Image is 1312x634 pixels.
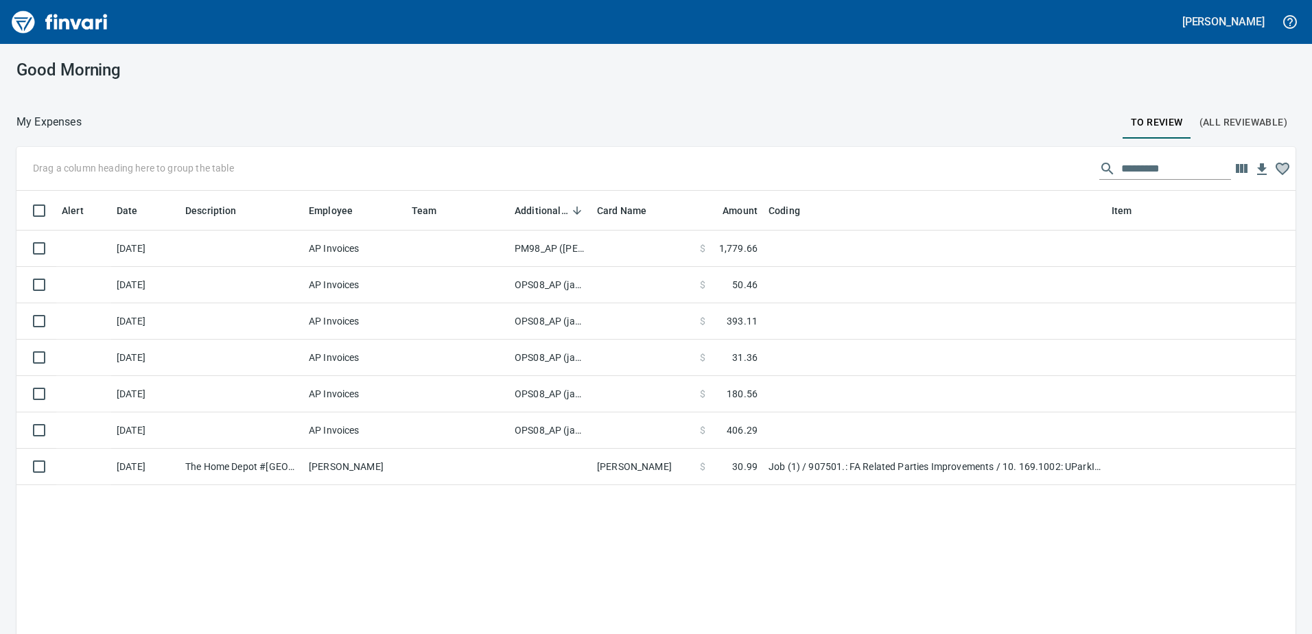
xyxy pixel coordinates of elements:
span: Team [412,202,455,219]
td: The Home Depot #[GEOGRAPHIC_DATA] [180,449,303,485]
span: Description [185,202,237,219]
button: Choose columns to display [1231,158,1252,179]
td: [DATE] [111,340,180,376]
span: Amount [705,202,758,219]
span: $ [700,423,705,437]
span: 1,779.66 [719,242,758,255]
span: Additional Reviewer [515,202,586,219]
td: AP Invoices [303,340,406,376]
span: To Review [1131,114,1183,131]
span: Employee [309,202,353,219]
td: AP Invoices [303,412,406,449]
img: Finvari [8,5,111,38]
span: Date [117,202,156,219]
span: Item [1112,202,1132,219]
span: Date [117,202,138,219]
span: Coding [769,202,800,219]
td: [DATE] [111,412,180,449]
h5: [PERSON_NAME] [1182,14,1265,29]
p: Drag a column heading here to group the table [33,161,234,175]
span: Description [185,202,255,219]
button: Column choices favorited. Click to reset to default [1272,158,1293,179]
td: [PERSON_NAME] [303,449,406,485]
td: [PERSON_NAME] [591,449,694,485]
td: OPS08_AP (janettep, samr) [509,267,591,303]
span: $ [700,242,705,255]
td: OPS08_AP (janettep, samr) [509,340,591,376]
span: 393.11 [727,314,758,328]
span: Card Name [597,202,664,219]
span: 180.56 [727,387,758,401]
span: Item [1112,202,1150,219]
span: $ [700,278,705,292]
span: Alert [62,202,102,219]
button: [PERSON_NAME] [1179,11,1268,32]
span: Team [412,202,437,219]
span: Amount [723,202,758,219]
td: OPS08_AP (janettep, samr) [509,303,591,340]
td: Job (1) / 907501.: FA Related Parties Improvements / 10. 169.1002: UParkIt Vancouver Misc. Projec... [763,449,1106,485]
td: OPS08_AP (janettep, samr) [509,412,591,449]
span: Employee [309,202,371,219]
span: Additional Reviewer [515,202,568,219]
span: 406.29 [727,423,758,437]
span: $ [700,314,705,328]
td: AP Invoices [303,267,406,303]
nav: breadcrumb [16,114,82,130]
span: 30.99 [732,460,758,473]
td: AP Invoices [303,376,406,412]
p: My Expenses [16,114,82,130]
span: $ [700,460,705,473]
span: Card Name [597,202,646,219]
span: Alert [62,202,84,219]
h3: Good Morning [16,60,421,80]
span: 31.36 [732,351,758,364]
button: Download Table [1252,159,1272,180]
span: Coding [769,202,818,219]
td: [DATE] [111,267,180,303]
td: [DATE] [111,376,180,412]
td: [DATE] [111,449,180,485]
td: AP Invoices [303,231,406,267]
td: AP Invoices [303,303,406,340]
span: $ [700,387,705,401]
td: PM98_AP ([PERSON_NAME], [PERSON_NAME]) [509,231,591,267]
span: 50.46 [732,278,758,292]
td: [DATE] [111,303,180,340]
td: [DATE] [111,231,180,267]
td: OPS08_AP (janettep, samr) [509,376,591,412]
span: $ [700,351,705,364]
span: (All Reviewable) [1199,114,1287,131]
